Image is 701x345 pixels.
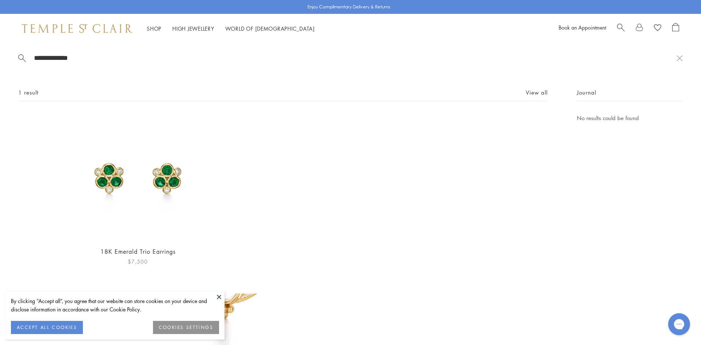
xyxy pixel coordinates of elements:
a: 18K Emerald Trio Earrings [100,248,176,256]
span: 1 result [18,88,39,97]
div: By clicking “Accept all”, you agree that our website can store cookies on your device and disclos... [11,297,219,314]
button: ACCEPT ALL COOKIES [11,321,83,334]
a: High JewelleryHigh Jewellery [172,25,214,32]
img: 18K Emerald Trio Earrings [74,114,201,240]
button: COOKIES SETTINGS [153,321,219,334]
a: World of [DEMOGRAPHIC_DATA]World of [DEMOGRAPHIC_DATA] [225,25,315,32]
a: Book an Appointment [559,24,606,31]
a: Open Shopping Bag [672,23,679,34]
a: View Wishlist [654,23,661,34]
a: View all [526,88,548,96]
img: Temple St. Clair [22,24,132,33]
a: Search [617,23,625,34]
span: $7,500 [128,257,148,266]
iframe: Gorgias live chat messenger [664,311,694,338]
a: ShopShop [147,25,161,32]
nav: Main navigation [147,24,315,33]
span: Journal [577,88,596,97]
p: Enjoy Complimentary Delivery & Returns [307,3,390,11]
p: No results could be found [577,114,683,123]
